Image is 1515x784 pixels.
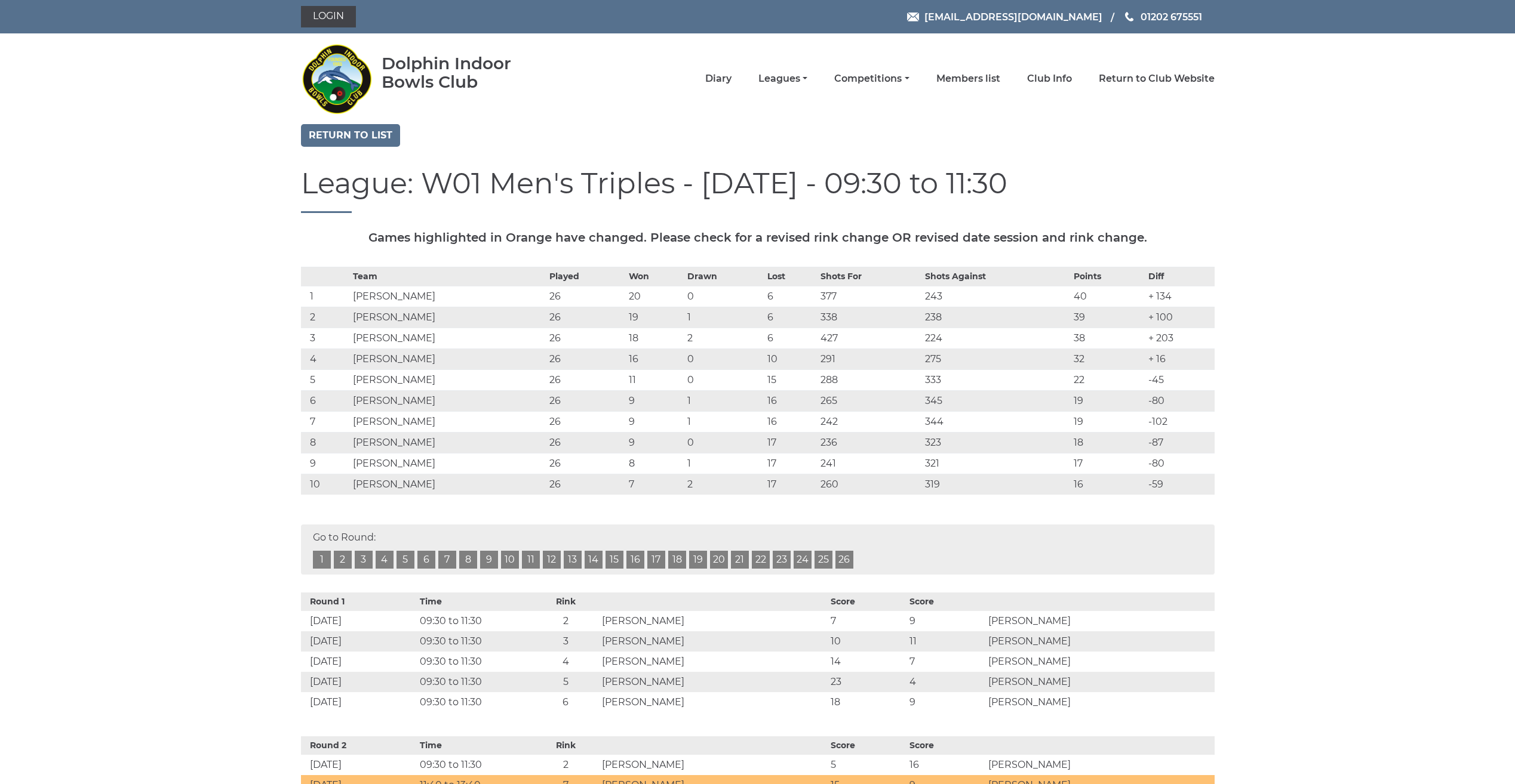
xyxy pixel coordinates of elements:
[764,390,818,411] td: 16
[1145,348,1215,369] td: + 16
[1071,369,1145,390] td: 22
[501,551,519,569] a: 10
[626,286,684,307] td: 20
[546,348,626,369] td: 26
[301,524,1215,575] div: Go to Round:
[350,286,546,307] td: [PERSON_NAME]
[480,551,498,569] a: 9
[922,348,1071,369] td: 275
[985,652,1214,672] td: [PERSON_NAME]
[546,411,626,432] td: 26
[922,432,1071,453] td: 323
[764,432,818,453] td: 17
[936,72,1000,85] a: Members list
[818,453,923,474] td: 241
[1071,348,1145,369] td: 32
[818,286,923,307] td: 377
[543,551,561,569] a: 12
[350,267,546,286] th: Team
[626,390,684,411] td: 9
[1145,307,1215,328] td: + 100
[382,54,549,91] div: Dolphin Indoor Bowls Club
[764,369,818,390] td: 15
[818,474,923,495] td: 260
[301,328,350,348] td: 3
[906,652,985,672] td: 7
[417,631,533,652] td: 09:30 to 11:30
[1071,286,1145,307] td: 40
[301,369,350,390] td: 5
[301,474,350,495] td: 10
[417,692,533,712] td: 09:30 to 11:30
[599,652,828,672] td: [PERSON_NAME]
[684,348,764,369] td: 0
[626,369,684,390] td: 11
[301,168,1215,213] h1: League: W01 Men's Triples - [DATE] - 09:30 to 11:30
[533,736,599,755] th: Rink
[301,755,417,775] td: [DATE]
[546,307,626,328] td: 26
[818,307,923,328] td: 338
[818,369,923,390] td: 288
[301,453,350,474] td: 9
[350,328,546,348] td: [PERSON_NAME]
[764,267,818,286] th: Lost
[626,453,684,474] td: 8
[546,432,626,453] td: 26
[564,551,582,569] a: 13
[350,411,546,432] td: [PERSON_NAME]
[907,13,919,21] img: Email
[815,551,832,569] a: 25
[522,551,540,569] a: 11
[906,611,985,631] td: 9
[350,369,546,390] td: [PERSON_NAME]
[599,672,828,692] td: [PERSON_NAME]
[684,390,764,411] td: 1
[684,369,764,390] td: 0
[301,286,350,307] td: 1
[985,755,1214,775] td: [PERSON_NAME]
[818,390,923,411] td: 265
[922,390,1071,411] td: 345
[818,432,923,453] td: 236
[417,736,533,755] th: Time
[773,551,791,569] a: 23
[334,551,352,569] a: 2
[533,652,599,672] td: 4
[684,453,764,474] td: 1
[626,432,684,453] td: 9
[922,307,1071,328] td: 238
[764,453,818,474] td: 17
[626,348,684,369] td: 16
[350,453,546,474] td: [PERSON_NAME]
[985,611,1214,631] td: [PERSON_NAME]
[301,631,417,652] td: [DATE]
[1145,453,1215,474] td: -80
[731,551,749,569] a: 21
[376,551,394,569] a: 4
[533,755,599,775] td: 2
[906,755,985,775] td: 16
[1071,453,1145,474] td: 17
[689,551,707,569] a: 19
[1141,11,1202,22] span: 01202 675551
[818,267,923,286] th: Shots For
[1145,328,1215,348] td: + 203
[1071,328,1145,348] td: 38
[922,267,1071,286] th: Shots Against
[301,736,417,755] th: Round 2
[828,652,906,672] td: 14
[835,551,853,569] a: 26
[1099,72,1215,85] a: Return to Club Website
[764,286,818,307] td: 6
[546,328,626,348] td: 26
[684,286,764,307] td: 0
[626,411,684,432] td: 9
[985,692,1214,712] td: [PERSON_NAME]
[301,611,417,631] td: [DATE]
[794,551,812,569] a: 24
[546,453,626,474] td: 26
[1071,307,1145,328] td: 39
[1145,369,1215,390] td: -45
[906,692,985,712] td: 9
